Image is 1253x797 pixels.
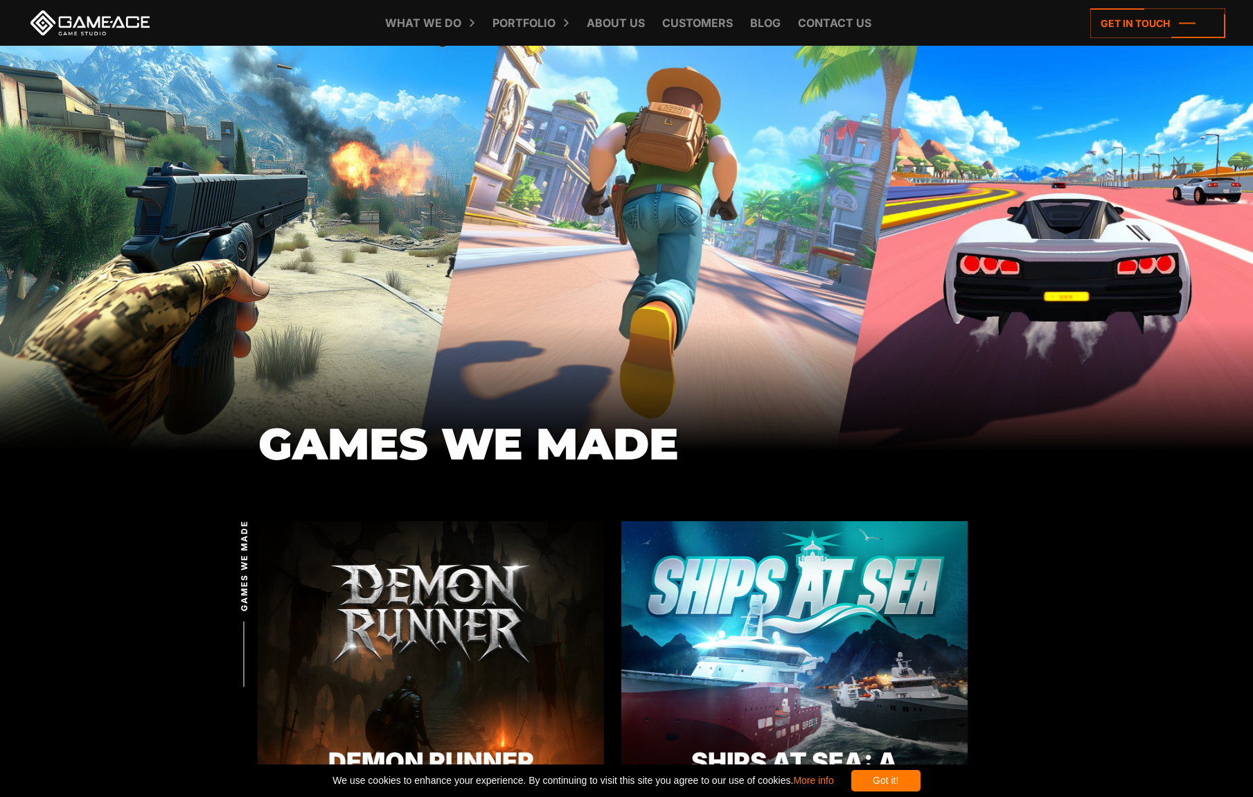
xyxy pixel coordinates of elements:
[238,520,251,611] span: GAMES WE MADE
[851,770,921,791] div: Got it!
[793,775,833,786] a: More info
[258,743,604,780] div: Demon Runner
[1090,8,1225,38] a: Get in touch
[332,770,833,791] span: We use cookies to enhance your experience. By continuing to visit this site you agree to our use ...
[258,420,996,468] h1: GAMES WE MADE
